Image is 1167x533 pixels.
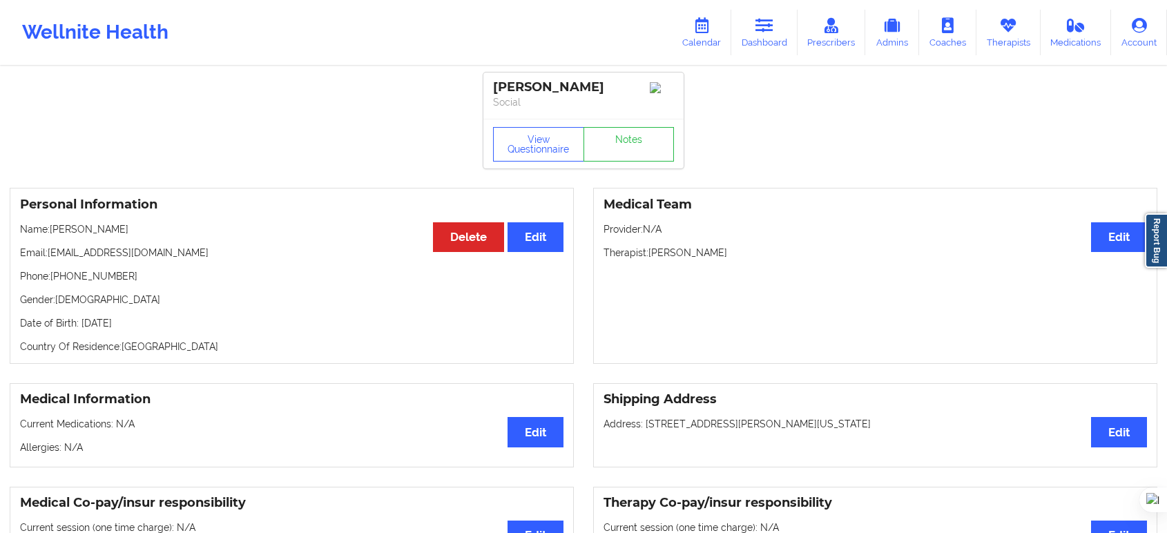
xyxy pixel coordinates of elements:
[604,197,1147,213] h3: Medical Team
[433,222,504,252] button: Delete
[493,79,674,95] div: [PERSON_NAME]
[1111,10,1167,55] a: Account
[865,10,919,55] a: Admins
[1091,222,1147,252] button: Edit
[604,391,1147,407] h3: Shipping Address
[20,440,563,454] p: Allergies: N/A
[20,417,563,431] p: Current Medications: N/A
[919,10,976,55] a: Coaches
[20,293,563,307] p: Gender: [DEMOGRAPHIC_DATA]
[508,417,563,447] button: Edit
[493,127,584,162] button: View Questionnaire
[731,10,798,55] a: Dashboard
[604,417,1147,431] p: Address: [STREET_ADDRESS][PERSON_NAME][US_STATE]
[508,222,563,252] button: Edit
[1091,417,1147,447] button: Edit
[1041,10,1112,55] a: Medications
[604,222,1147,236] p: Provider: N/A
[20,391,563,407] h3: Medical Information
[604,495,1147,511] h3: Therapy Co-pay/insur responsibility
[20,269,563,283] p: Phone: [PHONE_NUMBER]
[672,10,731,55] a: Calendar
[20,495,563,511] h3: Medical Co-pay/insur responsibility
[20,197,563,213] h3: Personal Information
[20,222,563,236] p: Name: [PERSON_NAME]
[798,10,866,55] a: Prescribers
[20,340,563,353] p: Country Of Residence: [GEOGRAPHIC_DATA]
[493,95,674,109] p: Social
[1145,213,1167,268] a: Report Bug
[650,82,674,93] img: Image%2Fplaceholer-image.png
[583,127,675,162] a: Notes
[976,10,1041,55] a: Therapists
[20,316,563,330] p: Date of Birth: [DATE]
[604,246,1147,260] p: Therapist: [PERSON_NAME]
[20,246,563,260] p: Email: [EMAIL_ADDRESS][DOMAIN_NAME]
